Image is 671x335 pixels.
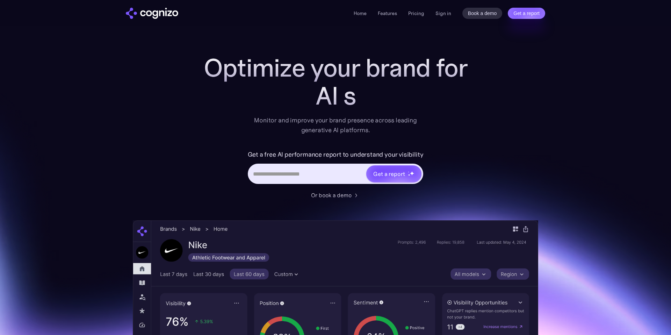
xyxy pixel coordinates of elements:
[408,171,409,172] img: star
[196,54,475,82] h1: Optimize your brand for
[410,171,414,176] img: star
[250,115,421,135] div: Monitor and improve your brand presence across leading generative AI platforms.
[248,149,424,187] form: Hero URL Input Form
[196,82,475,110] div: AI s
[508,8,545,19] a: Get a report
[378,10,397,16] a: Features
[408,174,410,176] img: star
[126,8,178,19] img: cognizo logo
[126,8,178,19] a: home
[373,170,405,178] div: Get a report
[311,191,352,199] div: Or book a demo
[408,10,424,16] a: Pricing
[311,191,360,199] a: Or book a demo
[248,149,424,160] label: Get a free AI performance report to understand your visibility
[354,10,367,16] a: Home
[462,8,503,19] a: Book a demo
[366,165,422,183] a: Get a reportstarstarstar
[435,9,451,17] a: Sign in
